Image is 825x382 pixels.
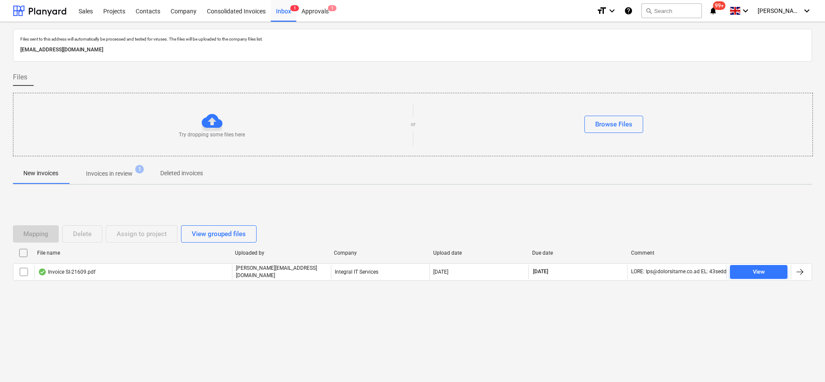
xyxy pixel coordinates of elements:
[740,6,751,16] i: keyboard_arrow_down
[38,268,95,275] div: Invoice SI-21609.pdf
[290,5,299,11] span: 1
[328,5,336,11] span: 1
[532,268,549,275] span: [DATE]
[641,3,702,18] button: Search
[38,268,47,275] div: OCR finished
[597,6,607,16] i: format_size
[645,7,652,14] span: search
[37,250,228,256] div: File name
[20,36,805,42] p: Files sent to this address will automatically be processed and tested for viruses. The files will...
[709,6,717,16] i: notifications
[532,250,624,256] div: Due date
[730,265,787,279] button: View
[179,131,245,139] p: Try dropping some files here
[782,341,825,382] iframe: Chat Widget
[433,250,525,256] div: Upload date
[595,119,632,130] div: Browse Files
[13,72,27,82] span: Files
[23,169,58,178] p: New invoices
[433,269,448,275] div: [DATE]
[192,228,246,240] div: View grouped files
[334,250,426,256] div: Company
[236,265,327,279] p: [PERSON_NAME][EMAIL_ADDRESS][DOMAIN_NAME]
[411,121,416,128] p: or
[235,250,327,256] div: Uploaded by
[802,6,812,16] i: keyboard_arrow_down
[160,169,203,178] p: Deleted invoices
[13,93,813,156] div: Try dropping some files hereorBrowse Files
[181,225,257,243] button: View grouped files
[584,116,643,133] button: Browse Files
[753,267,765,277] div: View
[331,265,430,279] div: Integral IT Services
[758,7,801,14] span: [PERSON_NAME]
[135,165,144,174] span: 1
[607,6,617,16] i: keyboard_arrow_down
[624,6,633,16] i: Knowledge base
[631,250,723,256] div: Comment
[86,169,133,178] p: Invoices in review
[713,1,726,10] span: 99+
[20,45,805,54] p: [EMAIL_ADDRESS][DOMAIN_NAME]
